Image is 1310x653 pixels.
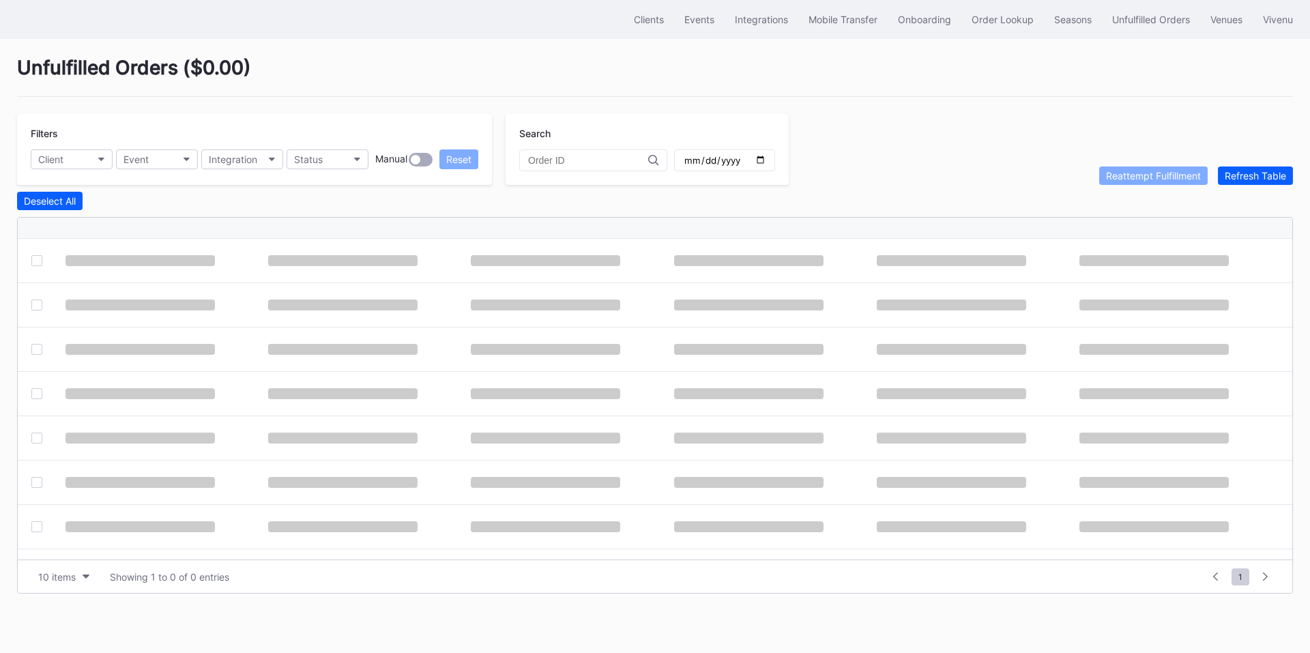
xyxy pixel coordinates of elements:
div: Unfulfilled Orders ( $0.00 ) [17,56,1293,97]
button: Vivenu [1253,7,1303,32]
div: Deselect All [24,195,76,207]
button: Integrations [725,7,798,32]
div: Showing 1 to 0 of 0 entries [110,571,229,583]
button: Seasons [1044,7,1102,32]
button: Events [674,7,725,32]
div: Venues [1210,14,1242,25]
div: Order Lookup [972,14,1034,25]
div: Refresh Table [1225,170,1286,182]
button: Reattempt Fulfillment [1099,166,1208,185]
div: Reattempt Fulfillment [1106,170,1201,182]
button: Clients [624,7,674,32]
button: Event [116,149,198,169]
button: Client [31,149,113,169]
span: 1 [1232,568,1249,585]
div: Clients [634,14,664,25]
div: Vivenu [1263,14,1293,25]
button: Integration [201,149,283,169]
button: Reset [439,149,478,169]
div: Mobile Transfer [809,14,877,25]
button: Mobile Transfer [798,7,888,32]
button: 10 items [31,568,96,586]
div: Integration [209,154,257,165]
div: Client [38,154,63,165]
div: Search [519,128,775,139]
div: Unfulfilled Orders [1112,14,1190,25]
div: Event [123,154,149,165]
button: Venues [1200,7,1253,32]
button: Order Lookup [961,7,1044,32]
button: Unfulfilled Orders [1102,7,1200,32]
div: Status [294,154,323,165]
div: Filters [31,128,478,139]
div: Onboarding [898,14,951,25]
button: Onboarding [888,7,961,32]
div: Integrations [735,14,788,25]
div: Manual [375,153,407,166]
div: Events [684,14,714,25]
button: Deselect All [17,192,83,210]
button: Refresh Table [1218,166,1293,185]
div: Seasons [1054,14,1092,25]
button: Status [287,149,368,169]
div: Reset [446,154,471,165]
input: Order ID [528,155,648,166]
div: 10 items [38,571,76,583]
